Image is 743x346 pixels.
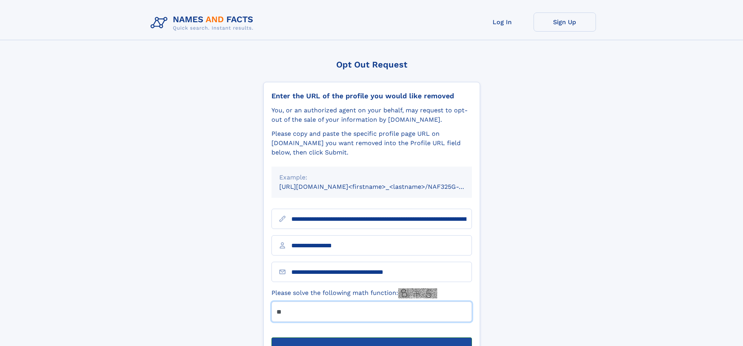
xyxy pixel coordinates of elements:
[279,173,464,182] div: Example:
[471,12,534,32] a: Log In
[271,129,472,157] div: Please copy and paste the specific profile page URL on [DOMAIN_NAME] you want removed into the Pr...
[279,183,487,190] small: [URL][DOMAIN_NAME]<firstname>_<lastname>/NAF325G-xxxxxxxx
[534,12,596,32] a: Sign Up
[147,12,260,34] img: Logo Names and Facts
[271,92,472,100] div: Enter the URL of the profile you would like removed
[271,288,437,298] label: Please solve the following math function:
[271,106,472,124] div: You, or an authorized agent on your behalf, may request to opt-out of the sale of your informatio...
[263,60,480,69] div: Opt Out Request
